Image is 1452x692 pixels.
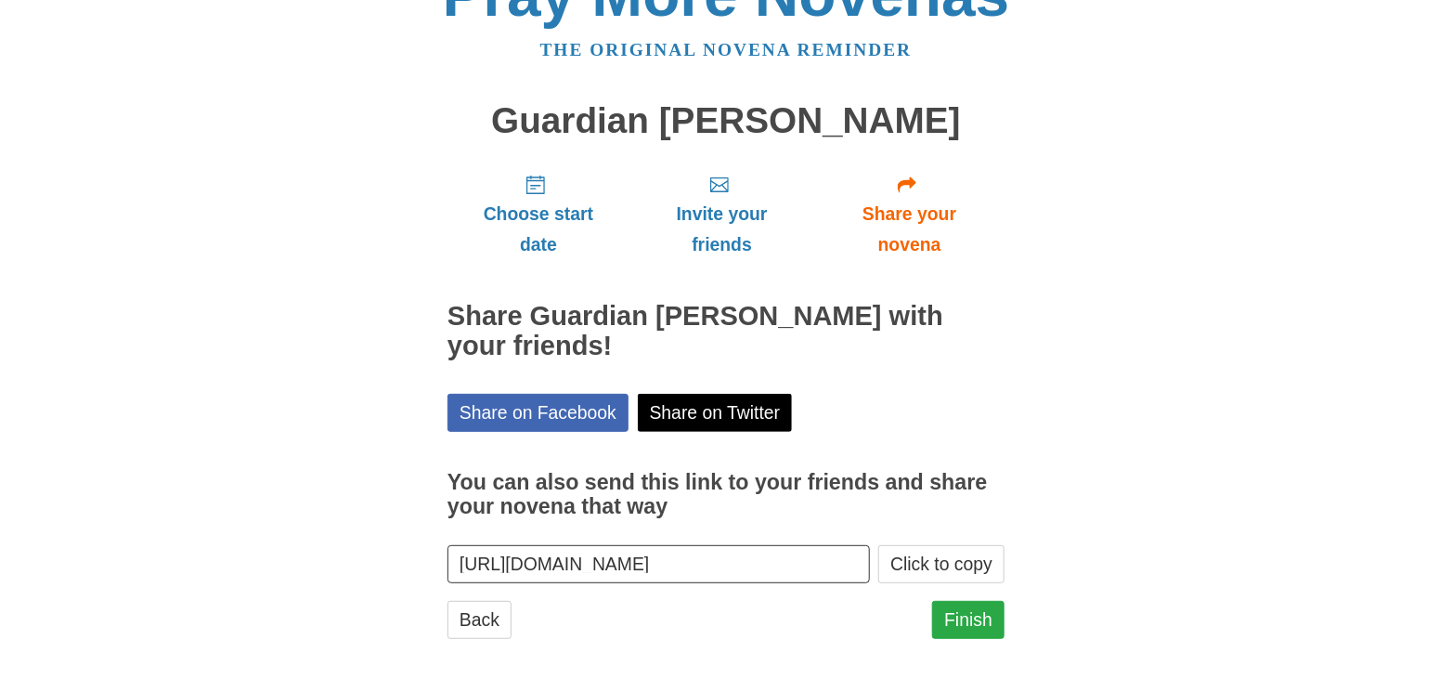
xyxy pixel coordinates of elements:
span: Choose start date [466,199,611,260]
span: Invite your friends [648,199,796,260]
a: Choose start date [447,159,629,269]
button: Click to copy [878,545,1005,583]
a: Share your novena [814,159,1005,269]
a: Back [447,601,512,639]
h3: You can also send this link to your friends and share your novena that way [447,471,1005,518]
a: Share on Twitter [638,394,793,432]
a: The original novena reminder [540,40,913,59]
a: Invite your friends [629,159,814,269]
h1: Guardian [PERSON_NAME] [447,101,1005,141]
span: Share your novena [833,199,986,260]
a: Share on Facebook [447,394,629,432]
h2: Share Guardian [PERSON_NAME] with your friends! [447,302,1005,361]
a: Finish [932,601,1005,639]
